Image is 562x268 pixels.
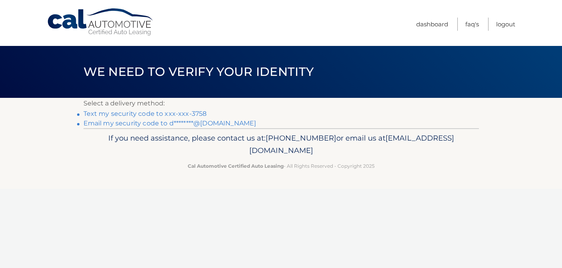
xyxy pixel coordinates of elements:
[465,18,479,31] a: FAQ's
[496,18,515,31] a: Logout
[83,119,256,127] a: Email my security code to d********@[DOMAIN_NAME]
[188,163,284,169] strong: Cal Automotive Certified Auto Leasing
[47,8,155,36] a: Cal Automotive
[89,132,474,157] p: If you need assistance, please contact us at: or email us at
[83,64,314,79] span: We need to verify your identity
[83,110,207,117] a: Text my security code to xxx-xxx-3758
[416,18,448,31] a: Dashboard
[266,133,336,143] span: [PHONE_NUMBER]
[83,98,479,109] p: Select a delivery method:
[89,162,474,170] p: - All Rights Reserved - Copyright 2025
